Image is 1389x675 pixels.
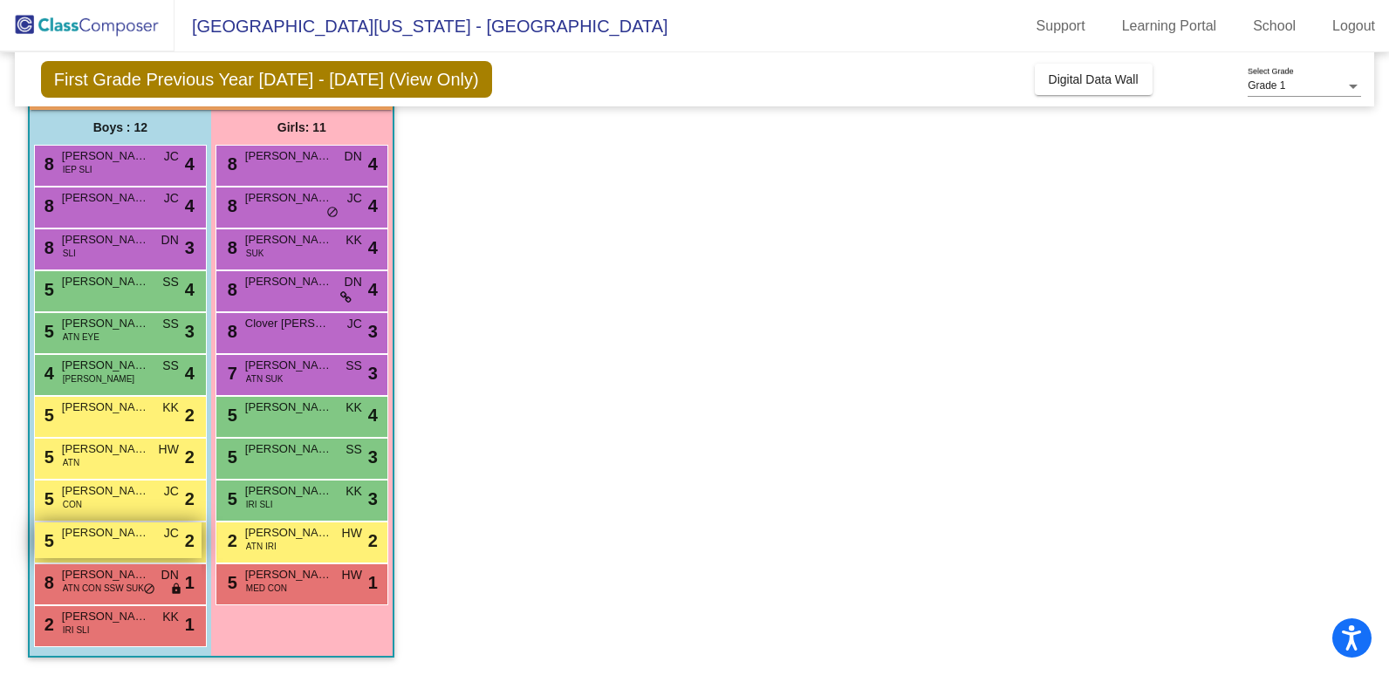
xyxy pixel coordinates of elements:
[62,524,149,542] span: [PERSON_NAME]
[174,12,668,40] span: [GEOGRAPHIC_DATA][US_STATE] - [GEOGRAPHIC_DATA]
[245,231,332,249] span: [PERSON_NAME]
[368,235,378,261] span: 4
[346,231,362,249] span: KK
[1239,12,1310,40] a: School
[223,406,237,425] span: 5
[368,360,378,386] span: 3
[162,357,179,375] span: SS
[1023,12,1099,40] a: Support
[185,528,195,554] span: 2
[346,399,362,417] span: KK
[245,399,332,416] span: [PERSON_NAME]
[223,154,237,174] span: 8
[63,372,134,385] span: [PERSON_NAME]
[62,315,149,332] span: [PERSON_NAME]
[185,235,195,261] span: 3
[40,322,54,341] span: 5
[368,402,378,428] span: 4
[30,110,211,145] div: Boys : 12
[1248,79,1285,92] span: Grade 1
[245,440,332,458] span: [PERSON_NAME]
[345,273,362,291] span: DN
[62,399,149,416] span: [PERSON_NAME]
[164,524,179,542] span: JC
[185,360,195,386] span: 4
[347,315,362,333] span: JC
[162,399,179,417] span: KK
[40,615,54,634] span: 2
[185,318,195,344] span: 3
[346,440,362,459] span: SS
[40,573,54,592] span: 8
[40,364,54,383] span: 4
[63,624,90,637] span: IRI SLI
[223,364,237,383] span: 7
[246,540,277,553] span: ATN IRI
[40,531,54,550] span: 5
[368,444,378,470] span: 3
[223,322,237,341] span: 8
[185,402,195,428] span: 2
[40,280,54,299] span: 5
[245,273,332,290] span: [PERSON_NAME]
[62,273,149,290] span: [PERSON_NAME]
[347,189,362,208] span: JC
[245,566,332,583] span: [PERSON_NAME]
[170,583,182,597] span: lock
[185,486,195,512] span: 2
[40,447,54,467] span: 5
[62,147,149,165] span: [PERSON_NAME]
[223,573,237,592] span: 5
[342,524,362,542] span: HW
[62,482,149,500] span: [PERSON_NAME]
[159,440,179,459] span: HW
[62,357,149,374] span: [PERSON_NAME]
[1035,64,1153,95] button: Digital Data Wall
[164,482,179,501] span: JC
[63,163,92,176] span: IEP SLI
[245,357,332,374] span: [PERSON_NAME]
[41,61,492,98] span: First Grade Previous Year [DATE] - [DATE] (View Only)
[40,238,54,257] span: 8
[223,280,237,299] span: 8
[245,147,332,165] span: [PERSON_NAME]
[62,608,149,625] span: [PERSON_NAME]
[368,528,378,554] span: 2
[185,569,195,596] span: 1
[62,566,149,583] span: [PERSON_NAME]
[161,566,179,584] span: DN
[368,318,378,344] span: 3
[164,147,179,166] span: JC
[345,147,362,166] span: DN
[368,151,378,177] span: 4
[223,447,237,467] span: 5
[185,276,195,303] span: 4
[1049,72,1139,86] span: Digital Data Wall
[164,189,179,208] span: JC
[245,482,332,500] span: [PERSON_NAME]
[63,498,82,511] span: CON
[1108,12,1231,40] a: Learning Portal
[40,196,54,215] span: 8
[40,406,54,425] span: 5
[162,608,179,626] span: KK
[346,357,362,375] span: SS
[346,482,362,501] span: KK
[246,498,273,511] span: IRI SLI
[223,196,237,215] span: 8
[185,611,195,637] span: 1
[143,583,155,597] span: do_not_disturb_alt
[62,440,149,458] span: [PERSON_NAME]
[246,582,287,595] span: MED CON
[63,331,99,344] span: ATN EYE
[246,247,264,260] span: SUK
[1318,12,1389,40] a: Logout
[246,372,284,385] span: ATN SUK
[62,189,149,207] span: [PERSON_NAME]
[63,582,144,595] span: ATN CON SSW SUK
[368,486,378,512] span: 3
[223,489,237,508] span: 5
[211,110,393,145] div: Girls: 11
[185,151,195,177] span: 4
[326,206,339,220] span: do_not_disturb_alt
